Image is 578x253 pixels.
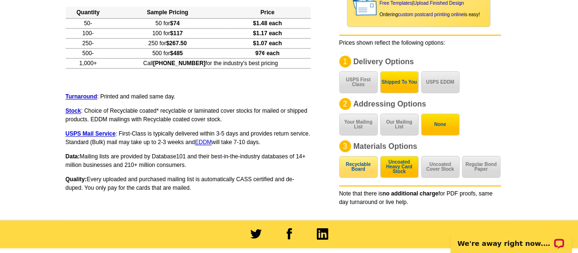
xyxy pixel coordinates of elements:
[66,176,87,183] b: Quality:
[111,39,225,49] td: 250 for
[339,140,351,152] div: 3
[66,7,111,19] th: Quantity
[170,50,183,57] span: $485
[380,114,419,136] button: Our Mailing List
[66,92,311,101] p: : Printed and mailed same day.
[111,7,225,19] th: Sample Pricing
[339,39,445,46] span: Prices shown reflect the following options:
[66,107,311,124] p: : Choice of Recyclable coated* recyclable or laminated cover stocks for mailed or shipped product...
[170,30,183,37] span: $117
[339,114,378,136] button: Your Mailing List
[339,98,351,110] div: 2
[398,12,463,17] a: custom postcard printing online
[111,49,225,58] td: 500 for
[339,56,351,68] div: 1
[421,71,460,93] button: USPS EDDM
[339,71,378,93] button: USPS First Class
[413,0,464,6] a: Upload Finished Design
[353,100,426,108] span: Addressing Options
[253,20,282,27] span: $1.48 each
[255,50,280,57] span: 97¢ each
[153,60,206,67] b: [PHONE_NUMBER]
[339,156,378,178] button: Recyclable Board
[462,156,500,178] button: Regular Bond Paper
[66,29,111,39] td: 100-
[253,40,282,47] span: $1.07 each
[253,30,282,37] span: $1.17 each
[421,156,460,178] button: Uncoated Cover Stock
[66,175,311,192] p: Every uploaded and purchased mailing list is automatically CASS certified and de-duped. You only ...
[195,139,212,146] a: EDDM
[353,142,417,150] span: Materials Options
[66,153,80,160] b: Data:
[66,107,81,114] a: Stock
[170,20,179,27] span: $74
[166,40,186,47] span: $267.50
[444,223,578,253] iframe: LiveChat chat widget
[66,58,111,68] td: 1,000+
[66,152,311,169] p: Mailing lists are provided by Database101 and their best-in-the-industry databases of 14+ million...
[66,93,97,100] a: Turnaround
[111,58,311,68] td: Call for the industry's best pricing
[382,190,438,197] b: no additional charge
[66,39,111,49] td: 250-
[380,0,480,17] span: | Ordering is easy!
[66,19,111,29] td: 50-
[111,29,225,39] td: 100 for
[380,156,419,178] button: Uncoated Heavy Card Stock
[353,58,414,66] span: Delivery Options
[339,185,501,206] div: Note that there is for PDF proofs, same day turnaround or live help.
[380,71,419,93] button: Shipped To You
[225,7,311,19] th: Price
[111,19,225,29] td: 50 for
[380,0,412,6] a: Free Templates
[421,114,460,136] button: None
[66,129,311,146] p: : First-Class is typically delivered within 3-5 days and provides return service. Standard (Bulk)...
[66,49,111,58] td: 500-
[66,130,116,137] a: USPS Mail Service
